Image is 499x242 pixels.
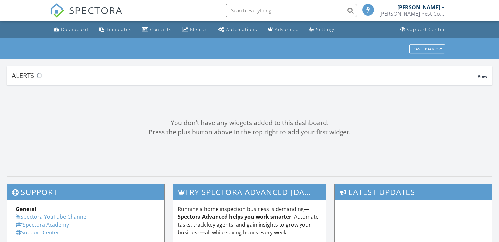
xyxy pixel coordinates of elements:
[265,24,301,36] a: Advanced
[316,26,336,32] div: Settings
[16,221,69,228] a: Spectora Academy
[178,205,322,236] p: Running a home inspection business is demanding— . Automate tasks, track key agents, and gain ins...
[307,24,338,36] a: Settings
[7,128,492,137] div: Press the plus button above in the top right to add your first widget.
[51,24,91,36] a: Dashboard
[7,184,164,200] h3: Support
[106,26,132,32] div: Templates
[398,24,448,36] a: Support Center
[409,44,445,53] button: Dashboards
[50,9,123,23] a: SPECTORA
[96,24,134,36] a: Templates
[16,205,36,212] strong: General
[150,26,172,32] div: Contacts
[179,24,211,36] a: Metrics
[478,73,487,79] span: View
[379,10,445,17] div: Phillips Pest Control Inc.
[335,184,492,200] h3: Latest Updates
[226,4,357,17] input: Search everything...
[16,213,88,220] a: Spectora YouTube Channel
[275,26,299,32] div: Advanced
[226,26,257,32] div: Automations
[407,26,445,32] div: Support Center
[397,4,440,10] div: [PERSON_NAME]
[69,3,123,17] span: SPECTORA
[216,24,260,36] a: Automations (Basic)
[16,229,59,236] a: Support Center
[7,118,492,128] div: You don't have any widgets added to this dashboard.
[61,26,88,32] div: Dashboard
[412,47,442,51] div: Dashboards
[173,184,326,200] h3: Try spectora advanced [DATE]
[12,71,478,80] div: Alerts
[50,3,64,18] img: The Best Home Inspection Software - Spectora
[139,24,174,36] a: Contacts
[190,26,208,32] div: Metrics
[178,213,291,220] strong: Spectora Advanced helps you work smarter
